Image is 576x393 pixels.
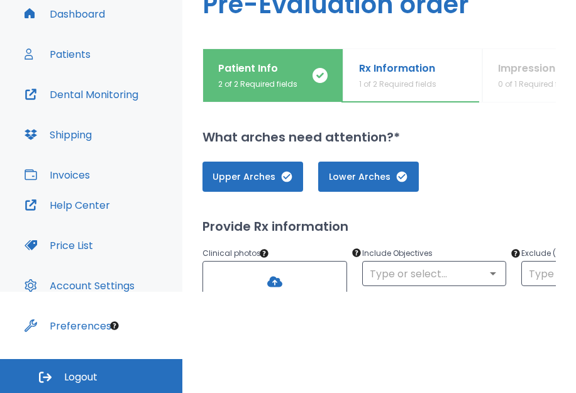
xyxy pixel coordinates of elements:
p: Clinical photos * [202,246,347,261]
span: Lower Arches [331,170,406,184]
div: Tooltip anchor [109,320,120,331]
span: Logout [64,370,97,384]
button: Lower Arches [318,162,419,192]
input: Type or select... [366,265,503,282]
p: Patient Info [218,61,297,76]
button: Dental Monitoring [17,79,146,109]
span: Upper Arches [215,170,291,184]
p: Rx Information [359,61,436,76]
button: Help Center [17,190,118,220]
button: Invoices [17,160,97,190]
button: Shipping [17,119,99,150]
button: Preferences [17,311,119,341]
div: Tooltip anchor [351,247,362,258]
p: Include Objectives [362,246,507,261]
button: Patients [17,39,98,69]
div: Tooltip anchor [510,248,521,259]
button: Price List [17,230,101,260]
button: Upper Arches [202,162,303,192]
div: Tooltip anchor [258,248,270,259]
button: Open [484,265,502,282]
button: Account Settings [17,270,142,301]
p: 2 of 2 Required fields [218,79,297,90]
p: 1 of 2 Required fields [359,79,436,90]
